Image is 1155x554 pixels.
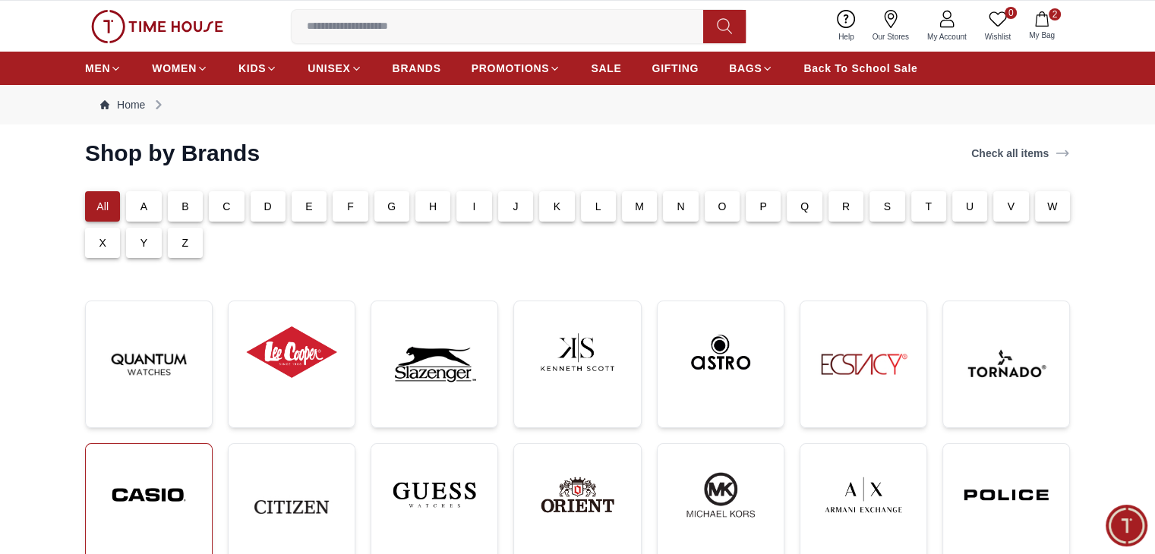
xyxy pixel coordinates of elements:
span: My Account [921,31,973,42]
p: C [222,199,230,214]
p: P [759,199,767,214]
p: Q [800,199,809,214]
span: UNISEX [308,61,350,76]
a: GIFTING [652,55,699,82]
p: O [718,199,726,214]
img: ... [526,456,628,534]
p: I [473,199,476,214]
img: ... [91,10,223,43]
h2: Shop by Brands [85,140,260,167]
textarea: We are here to help you [4,330,300,406]
img: ... [526,313,628,391]
p: Z [182,235,189,250]
span: SALE [591,61,621,76]
p: X [99,235,106,250]
div: Time House Support [80,20,254,34]
p: L [595,199,601,214]
a: BRANDS [393,55,441,82]
span: 0 [1005,7,1017,19]
img: ... [955,313,1057,415]
img: ... [383,313,485,415]
span: Wishlist [979,31,1017,42]
img: ... [241,313,342,391]
span: 2 [1049,8,1061,20]
a: KIDS [238,55,277,82]
a: Check all items [968,143,1073,164]
p: Y [140,235,148,250]
div: Time House Support [15,203,300,219]
p: V [1008,199,1015,214]
img: ... [98,456,200,534]
p: N [677,199,684,214]
p: F [347,199,354,214]
a: PROMOTIONS [472,55,561,82]
p: D [264,199,272,214]
em: Back [11,11,42,42]
span: My Bag [1023,30,1061,41]
img: ... [98,313,200,415]
a: SALE [591,55,621,82]
p: All [96,199,109,214]
img: ... [955,456,1057,534]
span: BAGS [729,61,762,76]
a: BAGS [729,55,773,82]
a: Our Stores [863,7,918,46]
a: UNISEX [308,55,361,82]
p: A [140,199,148,214]
img: ... [670,456,772,534]
span: Help [832,31,860,42]
a: Home [100,97,145,112]
p: S [884,199,891,214]
p: J [513,199,518,214]
em: Blush [87,232,101,248]
span: MEN [85,61,110,76]
img: ... [383,456,485,534]
img: ... [670,313,772,391]
a: Back To School Sale [803,55,917,82]
p: U [966,199,974,214]
button: 2My Bag [1020,8,1064,44]
a: 0Wishlist [976,7,1020,46]
span: PROMOTIONS [472,61,550,76]
span: 11:26 AM [202,298,241,308]
nav: Breadcrumb [85,85,1070,124]
span: BRANDS [393,61,441,76]
span: GIFTING [652,61,699,76]
span: Our Stores [866,31,915,42]
p: H [429,199,437,214]
a: MEN [85,55,121,82]
img: ... [813,313,914,415]
a: WOMEN [152,55,208,82]
span: Hey there! Need help finding the perfect watch? I'm here if you have any questions or need a quic... [26,235,228,304]
span: WOMEN [152,61,197,76]
p: R [842,199,850,214]
div: Chat Widget [1106,505,1147,546]
p: T [925,199,932,214]
p: W [1047,199,1057,214]
p: K [554,199,561,214]
img: Profile picture of Time House Support [47,14,72,39]
p: M [635,199,644,214]
img: ... [813,456,914,534]
span: KIDS [238,61,266,76]
p: E [305,199,313,214]
p: G [387,199,396,214]
span: Back To School Sale [803,61,917,76]
p: B [181,199,189,214]
a: Help [829,7,863,46]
